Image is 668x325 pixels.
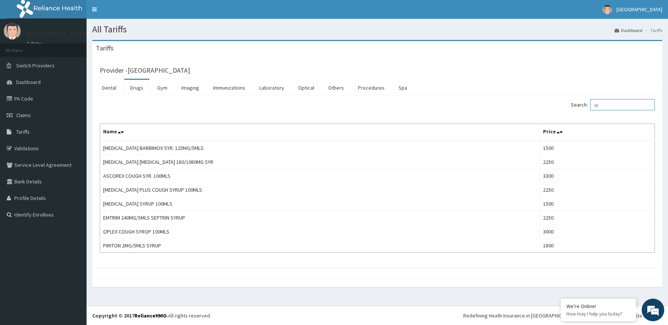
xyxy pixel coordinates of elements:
span: We're online! [44,95,104,171]
td: 2250 [540,211,654,225]
a: Online [26,41,44,46]
td: 1500 [540,141,654,155]
th: Price [540,124,654,141]
th: Name [100,124,540,141]
p: How may I help you today? [566,311,630,317]
a: Others [322,80,350,96]
li: Tariffs [643,27,662,34]
div: Minimize live chat window [123,4,142,22]
a: Dental [96,80,122,96]
a: Spa [393,80,413,96]
h3: Tariffs [96,45,114,52]
img: d_794563401_company_1708531726252_794563401 [14,38,30,56]
td: OPLEX COUGH SYROP 100MLS [100,225,540,239]
a: Immunizations [207,80,251,96]
img: User Image [603,5,612,14]
div: We're Online! [566,303,630,310]
a: Imaging [175,80,205,96]
h1: All Tariffs [92,24,662,34]
td: [MEDICAL_DATA] PLUS COUGH SYRUP 100MLS [100,183,540,197]
td: 3000 [540,225,654,239]
td: [MEDICAL_DATA] SYRUP 100MLS [100,197,540,211]
div: Chat with us now [39,42,126,52]
a: RelianceHMO [134,312,167,319]
span: [GEOGRAPHIC_DATA] [616,6,662,13]
td: 1500 [540,197,654,211]
span: Switch Providers [16,62,55,69]
td: 1800 [540,239,654,253]
span: Claims [16,112,31,119]
a: Laboratory [253,80,290,96]
footer: All rights reserved. [87,306,668,325]
td: 2250 [540,155,654,169]
img: User Image [4,23,21,40]
label: Search: [571,99,655,110]
textarea: Type your message and hit 'Enter' [4,206,143,232]
span: Tariffs [16,128,30,135]
a: Optical [292,80,320,96]
a: Dashboard [615,27,642,34]
a: Drugs [124,80,149,96]
h3: Provider - [GEOGRAPHIC_DATA] [100,67,190,74]
span: Dashboard [16,79,41,85]
div: Redefining Heath Insurance in [GEOGRAPHIC_DATA] using Telemedicine and Data Science! [463,312,662,319]
td: ASCOREX COUGH SYR. 100MLS [100,169,540,183]
td: EMTRIM 240MG/5MLS SEPTRIN SYRUP [100,211,540,225]
td: PIRITON 2MG/5MLS SYRUP [100,239,540,253]
a: Procedures [352,80,391,96]
input: Search: [590,99,655,110]
td: 3300 [540,169,654,183]
td: [MEDICAL_DATA] BARBIMOX SYR. 125MG/5MLS [100,141,540,155]
p: [GEOGRAPHIC_DATA] [26,31,88,37]
td: [MEDICAL_DATA] [MEDICAL_DATA] 180/1080MG SYR [100,155,540,169]
a: Gym [151,80,173,96]
td: 2250 [540,183,654,197]
strong: Copyright © 2017 . [92,312,168,319]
